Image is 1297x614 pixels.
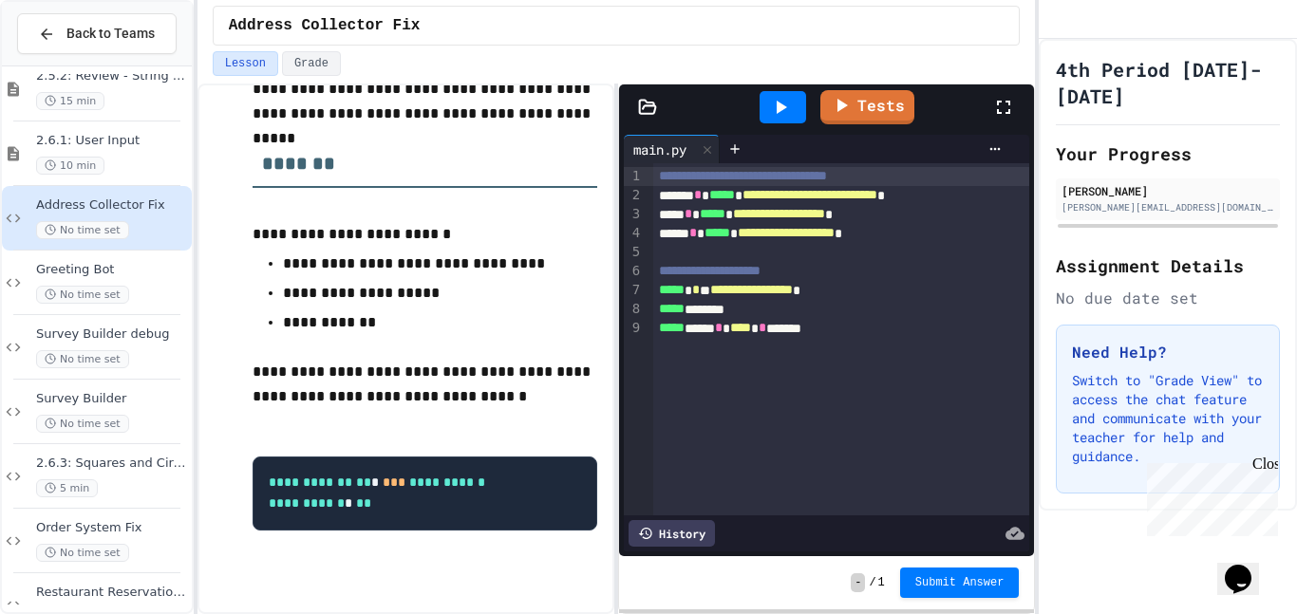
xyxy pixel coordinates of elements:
div: [PERSON_NAME] [1062,182,1274,199]
span: 1 [878,575,885,590]
h2: Assignment Details [1056,252,1280,279]
iframe: chat widget [1139,456,1278,536]
div: Chat with us now!Close [8,8,131,121]
div: 1 [624,167,643,186]
span: No time set [36,350,129,368]
button: Submit Answer [900,567,1020,598]
div: 2 [624,186,643,205]
div: 5 [624,243,643,262]
div: 6 [624,262,643,281]
button: Lesson [213,51,278,76]
div: main.py [624,140,696,159]
span: No time set [36,286,129,304]
h2: Your Progress [1056,140,1280,167]
span: 2.5.2: Review - String Operators [36,68,188,84]
span: 2.6.1: User Input [36,133,188,149]
div: 9 [624,319,643,338]
span: Restaurant Reservation System [36,585,188,601]
span: Survey Builder [36,391,188,407]
span: Address Collector Fix [36,197,188,214]
span: Address Collector Fix [229,14,421,37]
span: 10 min [36,157,104,175]
span: - [851,573,865,592]
span: Submit Answer [915,575,1005,590]
div: 3 [624,205,643,224]
span: No time set [36,544,129,562]
span: No time set [36,221,129,239]
h1: 4th Period [DATE]-[DATE] [1056,56,1280,109]
div: 7 [624,281,643,300]
span: 5 min [36,479,98,497]
span: Greeting Bot [36,262,188,278]
div: 4 [624,224,643,243]
div: main.py [624,135,720,163]
iframe: chat widget [1217,538,1278,595]
div: [PERSON_NAME][EMAIL_ADDRESS][DOMAIN_NAME] [1062,200,1274,214]
span: Back to Teams [66,24,155,44]
span: 15 min [36,92,104,110]
button: Back to Teams [17,13,177,54]
span: / [869,575,875,590]
a: Tests [820,90,914,124]
span: No time set [36,415,129,433]
p: Switch to "Grade View" to access the chat feature and communicate with your teacher for help and ... [1072,371,1264,466]
span: Order System Fix [36,520,188,536]
div: History [629,520,715,547]
div: 8 [624,300,643,319]
span: Survey Builder debug [36,326,188,343]
div: No due date set [1056,287,1280,309]
h3: Need Help? [1072,341,1264,363]
span: 2.6.3: Squares and Circles [36,456,188,472]
button: Grade [282,51,341,76]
